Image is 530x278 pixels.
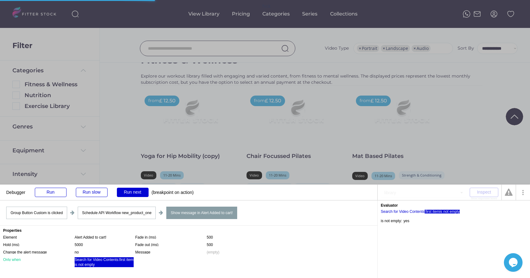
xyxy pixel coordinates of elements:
div: Schedule API Workflow new_product_one [78,207,156,219]
div: Evaluator [381,204,398,207]
div: Properties [3,229,374,232]
div: Fade in (ms) [135,235,207,239]
div: Alert Added to cart! [75,235,106,240]
div: 500 [207,242,213,247]
div: 5000 [75,242,83,247]
div: Debugger [6,185,25,195]
div: Message [135,250,207,254]
div: Hold (ms) [3,242,75,246]
div: yes [403,219,409,223]
div: Run [35,188,67,197]
div: (breakpoint on action) [152,185,194,195]
div: Show message in Alert Added to cart! [166,207,237,219]
div: :first item [425,210,440,213]
div: no [75,250,79,255]
div: Element [3,235,75,239]
div: Run next [117,188,149,197]
div: 500 [207,235,213,240]
div: Fade out (ms) [135,242,207,246]
div: is not empty: [381,219,402,223]
div: Group Button Custom is clicked [6,207,67,219]
div: Only when [3,257,75,261]
div: Search for Video Contents [381,210,425,213]
div: (empty) [207,250,219,255]
div: Search for Video Contents:first item is not empty [75,257,134,267]
div: Run slow [76,188,108,197]
iframe: chat widget [504,253,524,272]
div: Change the alert message [3,250,75,254]
div: is not empty [440,210,460,213]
